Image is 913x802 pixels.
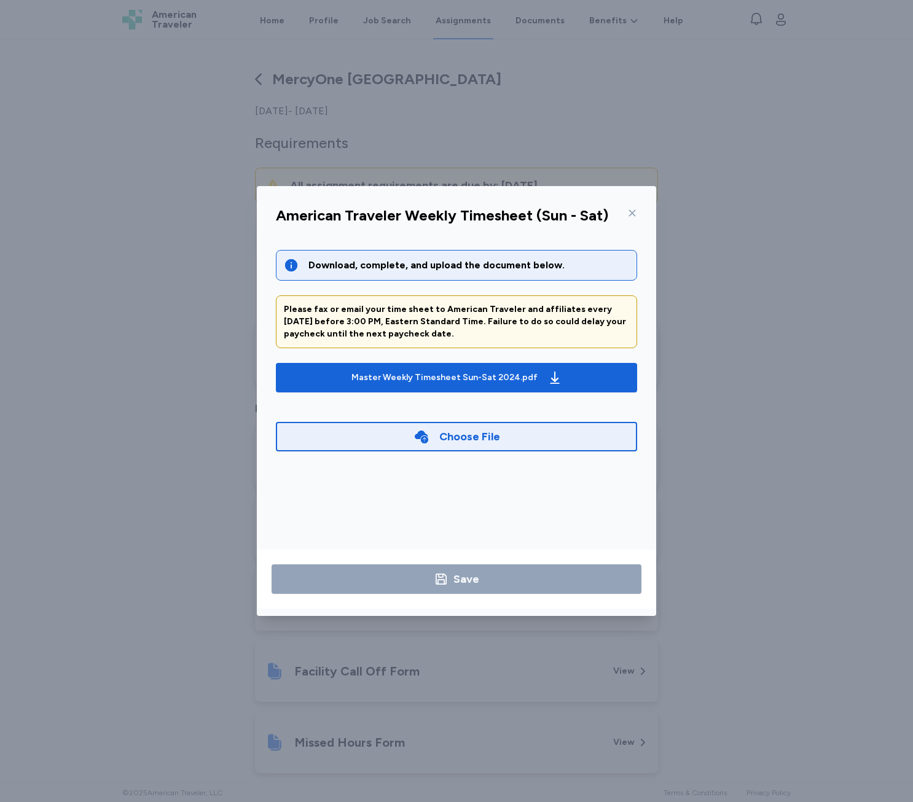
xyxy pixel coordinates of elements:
[453,570,479,588] div: Save
[272,564,641,594] button: Save
[351,372,538,384] div: Master Weekly Timesheet Sun-Sat 2024.pdf
[276,363,637,392] button: Master Weekly Timesheet Sun-Sat 2024.pdf
[284,303,629,340] div: Please fax or email your time sheet to American Traveler and affiliates every [DATE] before 3:00 ...
[276,206,608,225] div: American Traveler Weekly Timesheet (Sun - Sat)
[439,428,500,445] div: Choose File
[308,258,629,273] div: Download, complete, and upload the document below.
